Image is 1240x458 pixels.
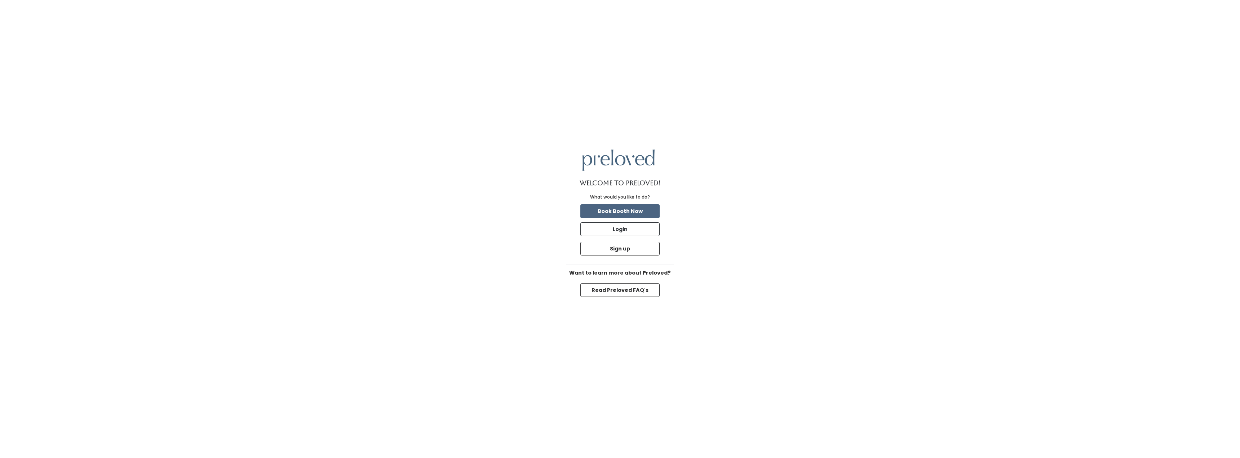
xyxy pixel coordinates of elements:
[590,194,650,200] div: What would you like to do?
[580,242,660,255] button: Sign up
[580,204,660,218] button: Book Booth Now
[580,283,660,297] button: Read Preloved FAQ's
[580,222,660,236] button: Login
[580,179,661,187] h1: Welcome to Preloved!
[579,221,661,237] a: Login
[579,240,661,257] a: Sign up
[583,150,655,171] img: preloved logo
[566,270,674,276] h6: Want to learn more about Preloved?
